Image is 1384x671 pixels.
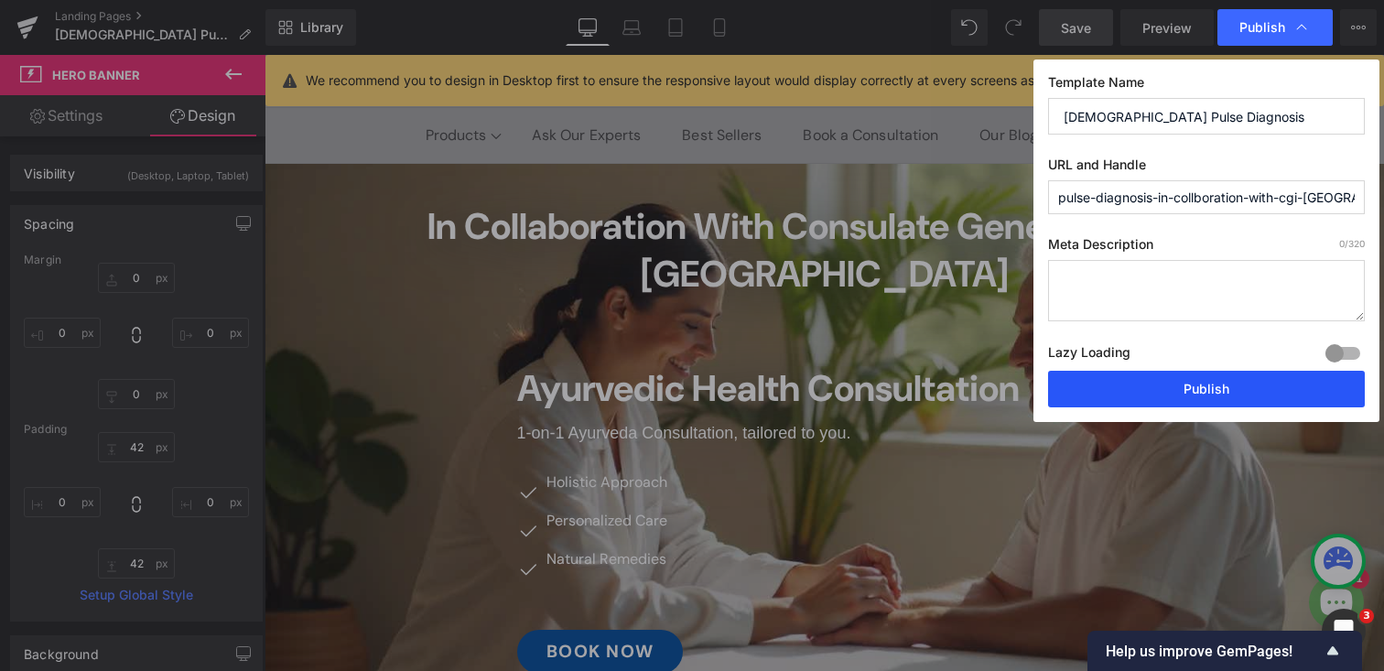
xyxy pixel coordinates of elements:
[282,494,402,514] span: Natural Remedies
[1048,341,1130,371] label: Lazy Loading
[253,369,587,387] span: 1-on-1 Ayurveda Consultation, tailored to you.
[163,147,957,243] span: In Collaboration with Consulate General of India [GEOGRAPHIC_DATA]
[1322,609,1366,653] iframe: Intercom live chat
[1359,609,1374,623] span: 3
[1048,371,1365,407] button: Publish
[1048,74,1365,98] label: Template Name
[1106,643,1322,660] span: Help us improve GemPages!
[253,575,419,619] a: BOOK Now
[282,417,403,437] span: Holistic Approach
[1039,520,1105,579] inbox-online-store-chat: Shopify online store chat
[1239,19,1285,36] span: Publish
[1339,238,1345,249] span: 0
[1048,236,1365,260] label: Meta Description
[1048,157,1365,180] label: URL and Handle
[282,586,390,608] span: BOOK Now
[253,309,755,357] span: Ayurvedic Health Consultation
[1106,640,1344,662] button: Show survey - Help us improve GemPages!
[1339,238,1365,249] span: /320
[282,456,403,475] span: Personalized Care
